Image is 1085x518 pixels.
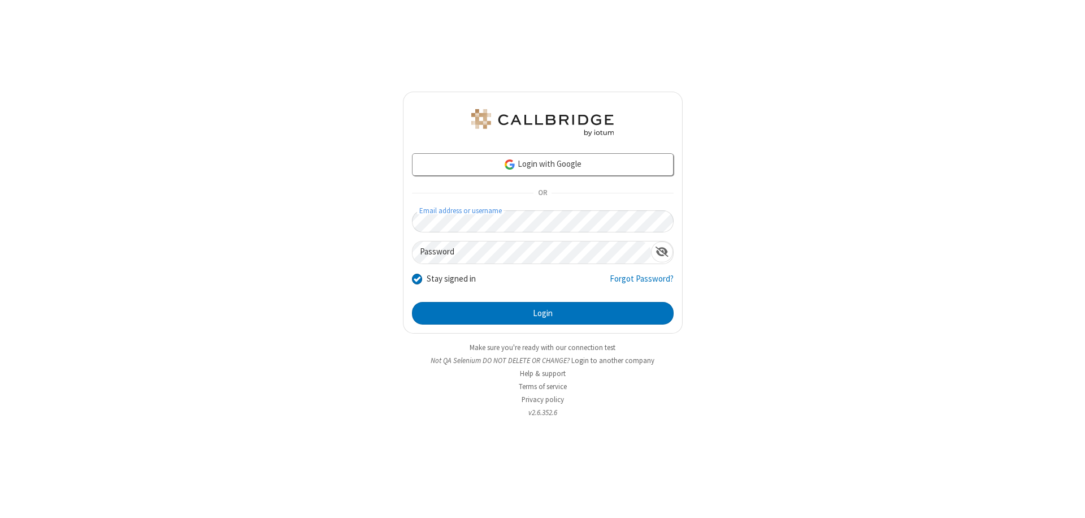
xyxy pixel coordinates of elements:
li: v2.6.352.6 [403,407,683,418]
input: Password [413,241,651,264]
iframe: Chat [1057,489,1077,510]
img: QA Selenium DO NOT DELETE OR CHANGE [469,109,616,136]
a: Forgot Password? [610,273,674,294]
a: Make sure you're ready with our connection test [470,343,615,352]
label: Stay signed in [427,273,476,286]
img: google-icon.png [504,158,516,171]
li: Not QA Selenium DO NOT DELETE OR CHANGE? [403,355,683,366]
div: Show password [651,241,673,262]
a: Help & support [520,369,566,378]
input: Email address or username [412,210,674,232]
span: OR [533,185,552,201]
a: Terms of service [519,382,567,391]
button: Login [412,302,674,325]
a: Privacy policy [522,395,564,404]
button: Login to another company [571,355,654,366]
a: Login with Google [412,153,674,176]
